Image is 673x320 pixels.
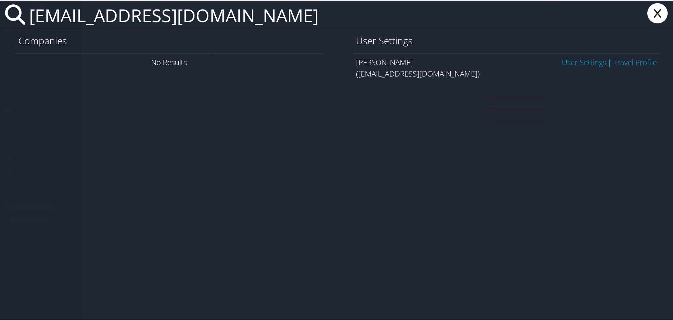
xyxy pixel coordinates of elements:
[356,34,657,47] h1: User Settings
[356,67,657,79] div: ([EMAIL_ADDRESS][DOMAIN_NAME])
[613,56,657,67] a: View OBT Profile
[18,34,320,47] h1: Companies
[562,56,606,67] a: User Settings
[606,56,613,67] span: |
[356,56,413,67] span: [PERSON_NAME]
[15,52,323,71] div: No Results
